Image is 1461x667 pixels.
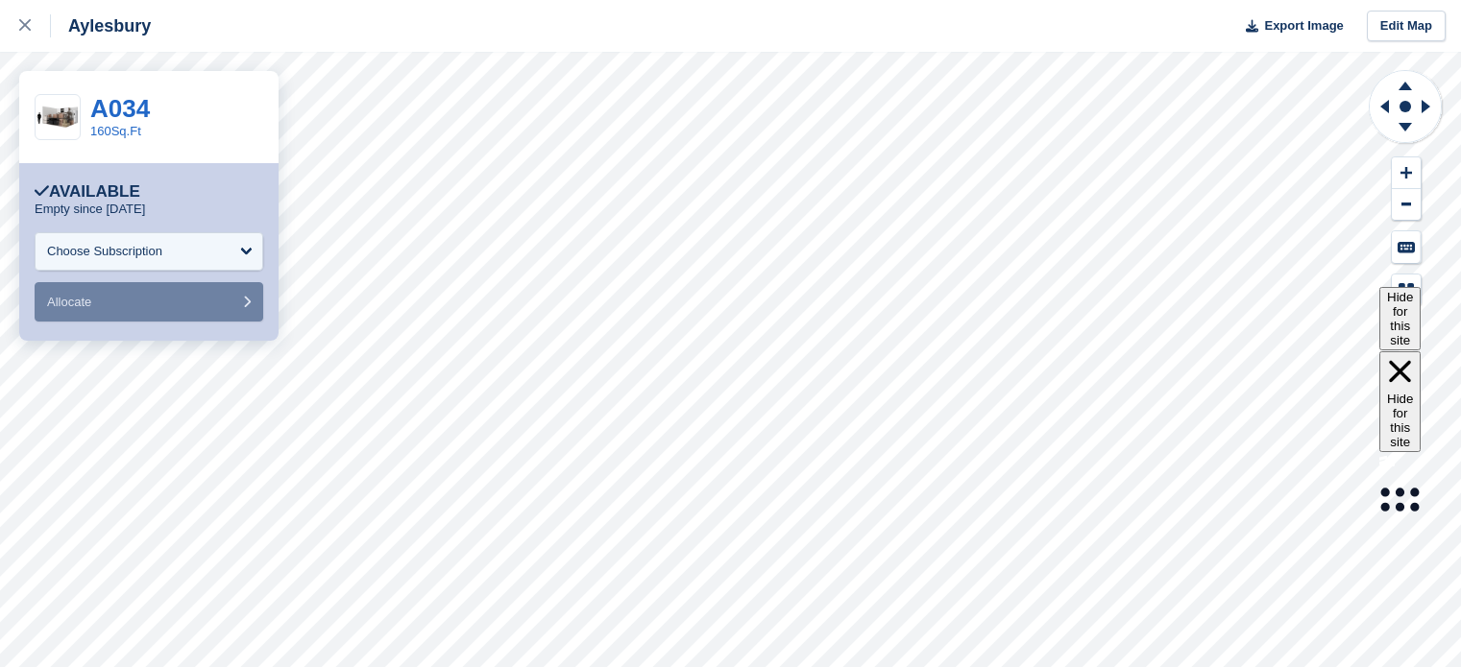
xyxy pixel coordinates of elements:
[1264,16,1343,36] span: Export Image
[1392,274,1421,306] button: Map Legend
[1234,11,1344,42] button: Export Image
[51,14,151,37] div: Aylesbury
[90,124,141,138] a: 160Sq.Ft
[90,94,150,123] a: A034
[1367,11,1446,42] a: Edit Map
[1392,189,1421,221] button: Zoom Out
[35,202,145,217] p: Empty since [DATE]
[1392,231,1421,263] button: Keyboard Shortcuts
[47,242,162,261] div: Choose Subscription
[35,182,140,202] div: Available
[47,295,91,309] span: Allocate
[35,282,263,322] button: Allocate
[1392,157,1421,189] button: Zoom In
[36,101,80,134] img: 150-sqft-unit.jpg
